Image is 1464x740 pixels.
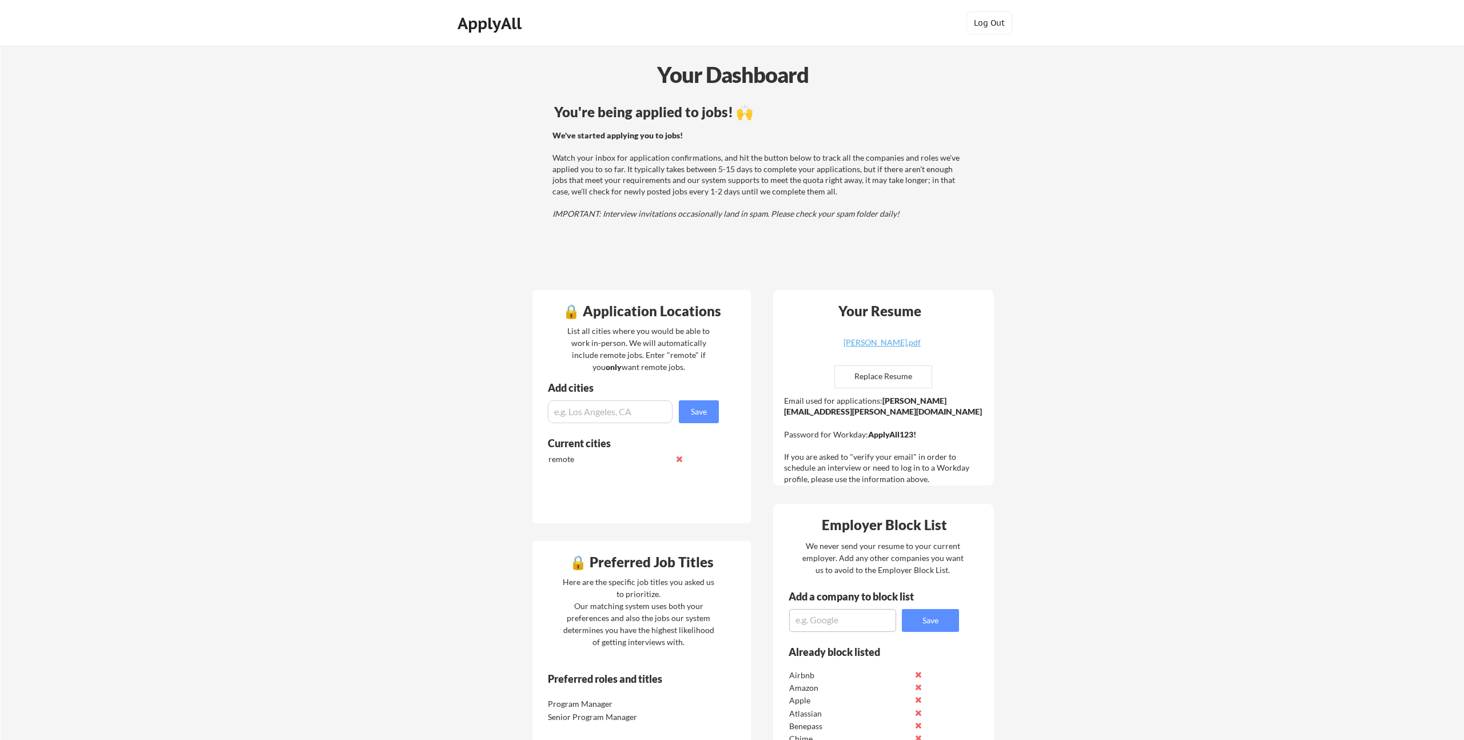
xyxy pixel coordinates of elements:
[823,304,936,318] div: Your Resume
[868,429,916,439] strong: ApplyAll123!
[554,105,966,119] div: You're being applied to jobs! 🙌
[548,383,722,393] div: Add cities
[1,58,1464,91] div: Your Dashboard
[789,591,932,602] div: Add a company to block list
[552,130,965,220] div: Watch your inbox for application confirmations, and hit the button below to track all the compani...
[606,362,622,372] strong: only
[548,674,703,684] div: Preferred roles and titles
[552,209,900,218] em: IMPORTANT: Interview invitations occasionally land in spam. Please check your spam folder daily!
[548,453,669,465] div: remote
[535,304,748,318] div: 🔒 Application Locations
[789,647,944,657] div: Already block listed
[801,540,964,576] div: We never send your resume to your current employer. Add any other companies you want us to avoid ...
[789,708,910,719] div: Atlassian
[966,11,1012,34] button: Log Out
[560,325,717,373] div: List all cities where you would be able to work in-person. We will automatically include remote j...
[778,518,990,532] div: Employer Block List
[902,609,959,632] button: Save
[679,400,719,423] button: Save
[789,682,910,694] div: Amazon
[457,14,525,33] div: ApplyAll
[814,339,950,347] div: [PERSON_NAME].pdf
[784,396,982,417] strong: [PERSON_NAME][EMAIL_ADDRESS][PERSON_NAME][DOMAIN_NAME]
[814,339,950,356] a: [PERSON_NAME].pdf
[552,130,683,140] strong: We've started applying you to jobs!
[789,721,910,732] div: Benepass
[548,698,669,710] div: Program Manager
[560,576,717,648] div: Here are the specific job titles you asked us to prioritize. Our matching system uses both your p...
[784,395,986,485] div: Email used for applications: Password for Workday: If you are asked to "verify your email" in ord...
[789,695,910,706] div: Apple
[535,555,748,569] div: 🔒 Preferred Job Titles
[548,438,706,448] div: Current cities
[548,400,673,423] input: e.g. Los Angeles, CA
[548,711,669,723] div: Senior Program Manager
[789,670,910,681] div: Airbnb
